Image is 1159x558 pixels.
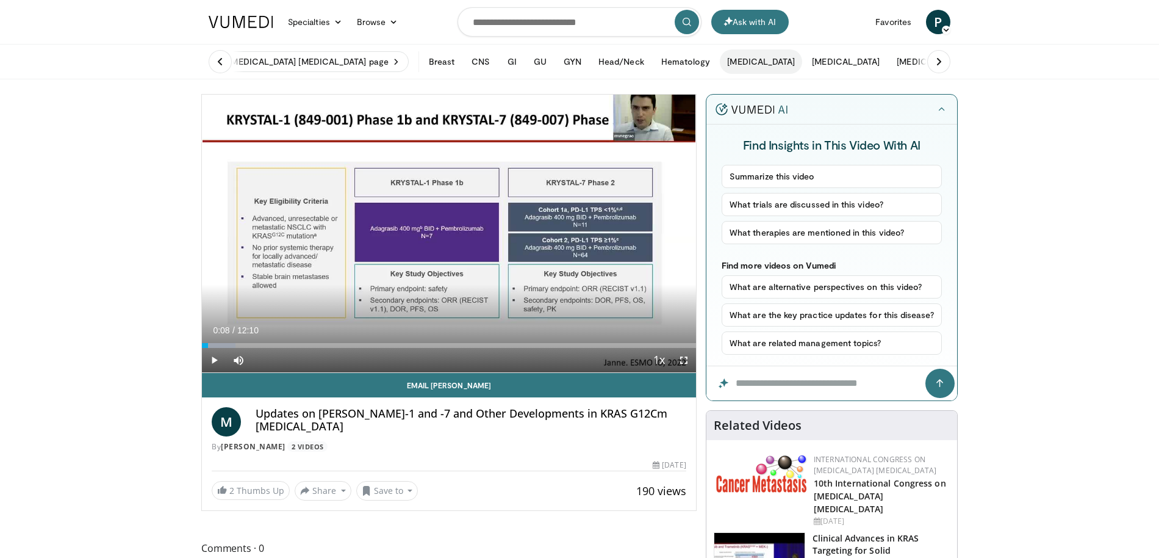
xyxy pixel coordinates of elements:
[868,10,919,34] a: Favorites
[722,332,942,355] button: What are related management topics?
[720,49,802,74] button: [MEDICAL_DATA]
[814,516,947,527] div: [DATE]
[711,10,789,34] button: Ask with AI
[464,49,497,74] button: CNS
[672,348,696,372] button: Fullscreen
[350,10,406,34] a: Browse
[226,348,251,372] button: Mute
[654,49,718,74] button: Hematology
[281,10,350,34] a: Specialties
[722,137,942,153] h4: Find Insights in This Video With AI
[201,540,697,556] span: Comments 0
[889,49,972,74] button: [MEDICAL_DATA]
[202,343,696,348] div: Progress Bar
[202,348,226,372] button: Play
[716,103,788,115] img: vumedi-ai-logo.v2.svg
[722,275,942,299] button: What are alternative perspectives on this video?
[356,481,418,501] button: Save to
[202,373,696,397] a: Email [PERSON_NAME]
[212,441,686,452] div: By
[212,481,290,500] a: 2 Thumbs Up
[636,484,686,498] span: 190 views
[201,51,409,72] a: Visit [MEDICAL_DATA] [MEDICAL_DATA] page
[526,49,554,74] button: GU
[722,260,942,270] p: Find more videos on Vumedi
[237,325,259,335] span: 12:10
[591,49,651,74] button: Head/Neck
[805,49,887,74] button: [MEDICAL_DATA]
[500,49,524,74] button: GI
[422,49,462,74] button: Breast
[647,348,672,372] button: Playback Rate
[295,481,351,501] button: Share
[714,418,802,433] h4: Related Videos
[653,460,686,471] div: [DATE]
[722,221,942,244] button: What therapies are mentioned in this video?
[556,49,589,74] button: GYN
[722,193,942,216] button: What trials are discussed in this video?
[457,7,701,37] input: Search topics, interventions
[212,407,241,437] a: M
[256,407,686,433] h4: Updates on [PERSON_NAME]-1 and -7 and Other Developments in KRAS G12Cm [MEDICAL_DATA]
[287,441,328,452] a: 2 Videos
[706,366,957,400] input: Question for the AI
[202,95,696,373] video-js: Video Player
[722,303,942,327] button: What are the key practice updates for this disease?
[814,454,937,476] a: International Congress on [MEDICAL_DATA] [MEDICAL_DATA]
[213,325,229,335] span: 0:08
[716,454,808,493] img: 6ff8bc22-9509-4454-a4f8-ac79dd3b8976.png.150x105_q85_autocrop_double_scale_upscale_version-0.2.png
[232,325,235,335] span: /
[926,10,950,34] a: P
[221,441,285,452] a: [PERSON_NAME]
[229,485,234,496] span: 2
[722,165,942,188] button: Summarize this video
[814,477,946,515] a: 10th International Congress on [MEDICAL_DATA] [MEDICAL_DATA]
[209,16,273,28] img: VuMedi Logo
